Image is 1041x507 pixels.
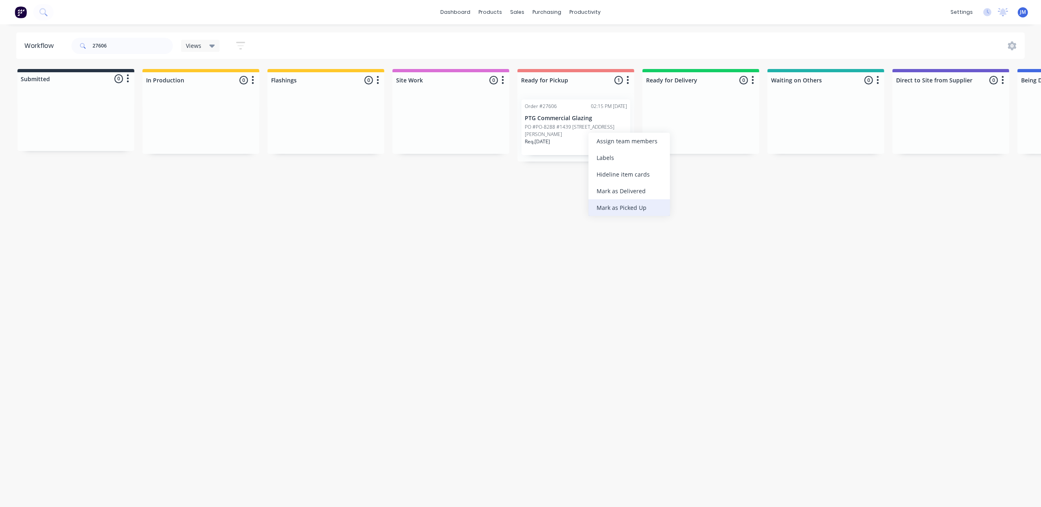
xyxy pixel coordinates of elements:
[15,6,27,18] img: Factory
[506,6,528,18] div: sales
[436,6,474,18] a: dashboard
[522,99,630,155] div: Order #2760602:15 PM [DATE]PTG Commercial GlazingPO #PO-8288 #1439 [STREET_ADDRESS][PERSON_NAME]R...
[93,38,173,54] input: Search for orders...
[525,115,627,122] p: PTG Commercial Glazing
[588,166,670,183] div: Hide line item cards
[525,123,627,138] p: PO #PO-8288 #1439 [STREET_ADDRESS][PERSON_NAME]
[565,6,605,18] div: productivity
[946,6,977,18] div: settings
[1020,9,1026,16] span: JM
[24,41,58,51] div: Workflow
[525,138,550,145] p: Req. [DATE]
[591,103,627,110] div: 02:15 PM [DATE]
[186,41,201,50] span: Views
[474,6,506,18] div: products
[588,133,670,149] div: Assign team members
[528,6,565,18] div: purchasing
[588,199,670,216] div: Mark as Picked Up
[525,103,557,110] div: Order #27606
[588,149,670,166] div: Labels
[588,183,670,199] div: Mark as Delivered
